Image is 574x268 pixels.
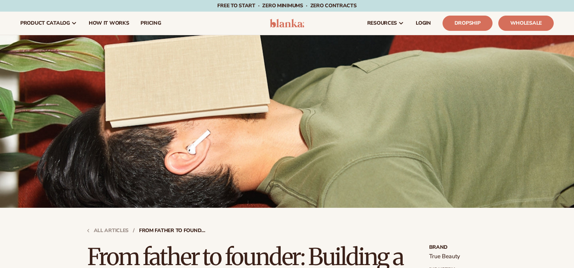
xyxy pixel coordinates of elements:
a: pricing [135,12,167,35]
strong: Brand [429,245,487,250]
p: True Beauty [429,253,487,260]
span: How It Works [89,20,129,26]
span: Free to start · ZERO minimums · ZERO contracts [217,2,356,9]
span: LOGIN [416,20,431,26]
a: resources [361,12,410,35]
a: Wholesale [498,16,554,31]
strong: From father to founder: Building a clean beauty empire with family in mind [139,228,208,233]
span: pricing [141,20,161,26]
span: product catalog [20,20,70,26]
a: LOGIN [410,12,437,35]
img: logo [270,19,304,28]
a: product catalog [14,12,83,35]
a: How It Works [83,12,135,35]
a: All articles [87,228,129,233]
span: resources [367,20,397,26]
a: Dropship [443,16,493,31]
strong: / [133,228,135,233]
